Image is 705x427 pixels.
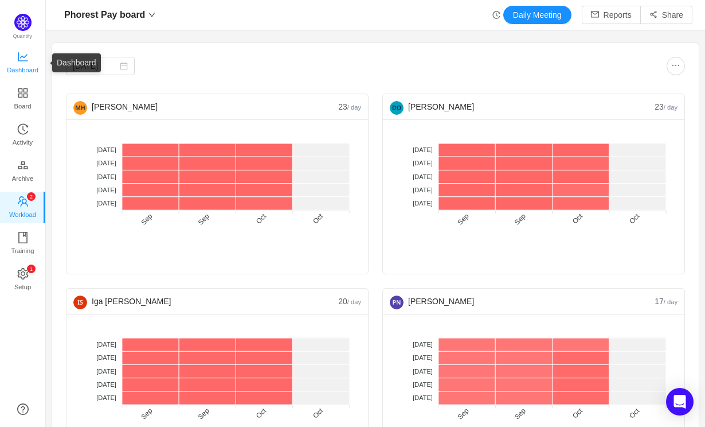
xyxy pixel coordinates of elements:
tspan: [DATE] [96,187,116,193]
tspan: Sep [456,406,470,421]
i: icon: calendar [120,62,128,70]
span: Activity [13,131,33,154]
small: / day [347,298,361,305]
tspan: [DATE] [96,160,116,166]
a: Training [17,232,29,255]
input: Select date [66,57,135,75]
tspan: [DATE] [413,173,433,180]
img: 3a7f06e7918b218c3bd989289d840c85 [73,101,87,115]
tspan: [DATE] [413,341,433,348]
span: Phorest Pay board [64,6,145,24]
a: icon: question-circle [17,403,29,415]
a: Activity [17,124,29,147]
tspan: Oct [628,212,641,226]
tspan: [DATE] [96,173,116,180]
tspan: Sep [456,212,470,226]
tspan: Sep [197,212,211,226]
span: Quantify [13,33,33,39]
span: 23 [655,102,677,111]
tspan: [DATE] [413,368,433,375]
i: icon: line-chart [17,51,29,63]
tspan: Oct [628,406,641,420]
a: icon: teamWorkload [17,196,29,219]
tspan: [DATE] [96,394,116,401]
tspan: [DATE] [96,200,116,207]
tspan: [DATE] [96,146,116,153]
span: 17 [655,297,677,306]
sup: 2 [27,192,36,201]
small: / day [664,298,677,305]
div: Open Intercom Messenger [666,388,694,416]
tspan: [DATE] [413,394,433,401]
tspan: [DATE] [413,160,433,166]
span: Archive [12,167,33,190]
tspan: Sep [139,406,154,421]
i: icon: team [17,196,29,207]
tspan: Oct [311,406,325,420]
p: 2 [29,192,32,201]
tspan: Sep [513,406,527,421]
span: Training [11,239,34,262]
tspan: Oct [254,406,268,420]
tspan: [DATE] [413,381,433,388]
tspan: [DATE] [96,354,116,361]
i: icon: down [148,11,155,18]
span: Workload [9,203,36,226]
small: / day [664,104,677,111]
tspan: Oct [571,212,585,226]
tspan: [DATE] [413,354,433,361]
img: Quantify [14,14,32,31]
a: Board [17,88,29,111]
div: Iga [PERSON_NAME] [73,289,338,314]
a: Archive [17,160,29,183]
span: Board [14,95,32,118]
a: icon: settingSetup [17,269,29,292]
span: Setup [14,275,31,298]
i: icon: appstore [17,87,29,99]
button: Daily Meeting [503,6,571,24]
img: DO-4.png [390,101,404,115]
tspan: Sep [513,212,527,226]
span: 23 [338,102,361,111]
p: 1 [29,265,32,273]
i: icon: history [17,123,29,135]
img: 70c3ea549448236b8163bd256ce3adb0 [390,296,404,309]
div: [PERSON_NAME] [390,94,655,119]
i: icon: history [492,11,500,19]
small: / day [347,104,361,111]
tspan: [DATE] [96,368,116,375]
button: icon: share-altShare [640,6,692,24]
tspan: Oct [254,212,268,226]
sup: 1 [27,265,36,273]
tspan: Sep [139,212,154,226]
tspan: [DATE] [96,341,116,348]
div: [PERSON_NAME] [73,94,338,119]
tspan: [DATE] [96,381,116,388]
tspan: [DATE] [413,146,433,153]
i: icon: setting [17,268,29,280]
tspan: Oct [311,212,325,226]
a: Dashboard [17,52,29,75]
button: icon: mailReports [582,6,641,24]
tspan: Sep [197,406,211,421]
img: 3d8cece4959c05269c36baa098371b9e [73,296,87,309]
i: icon: gold [17,160,29,171]
i: icon: book [17,232,29,243]
div: [PERSON_NAME] [390,289,655,314]
span: Dashboard [7,59,38,81]
button: icon: ellipsis [667,57,685,75]
span: 20 [338,297,361,306]
tspan: [DATE] [413,187,433,193]
tspan: Oct [571,406,585,420]
tspan: [DATE] [413,200,433,207]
